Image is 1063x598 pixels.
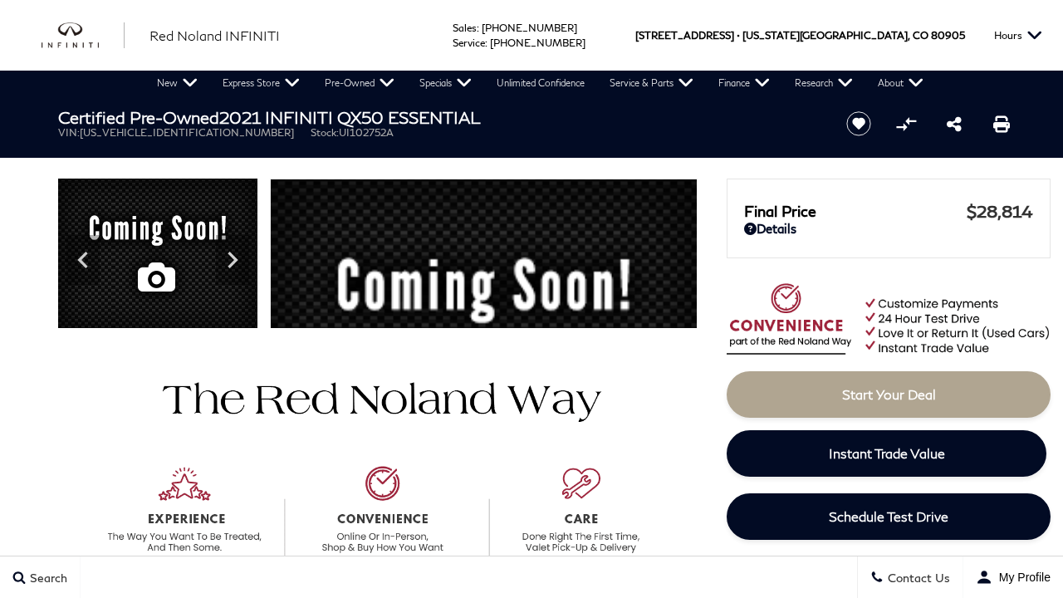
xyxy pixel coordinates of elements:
[149,26,280,46] a: Red Noland INFINITI
[727,430,1046,477] a: Instant Trade Value
[58,108,818,126] h1: 2021 INFINITI QX50 ESSENTIAL
[210,71,312,96] a: Express Store
[894,111,918,136] button: Compare vehicle
[80,126,294,139] span: [US_VEHICLE_IDENTIFICATION_NUMBER]
[311,126,339,139] span: Stock:
[706,71,782,96] a: Finance
[482,22,577,34] a: [PHONE_NUMBER]
[744,221,1033,236] a: Details
[453,22,477,34] span: Sales
[149,27,280,43] span: Red Noland INFINITI
[485,37,487,49] span: :
[963,556,1063,598] button: user-profile-menu
[967,201,1033,221] span: $28,814
[26,571,67,585] span: Search
[992,571,1051,584] span: My Profile
[484,71,597,96] a: Unlimited Confidence
[947,114,962,134] a: Share this Certified Pre-Owned 2021 INFINITI QX50 ESSENTIAL
[744,202,967,220] span: Final Price
[840,110,877,137] button: Save vehicle
[42,22,125,49] img: INFINITI
[477,22,479,34] span: :
[993,114,1010,134] a: Print this Certified Pre-Owned 2021 INFINITI QX50 ESSENTIAL
[782,71,865,96] a: Research
[727,371,1051,418] a: Start Your Deal
[829,445,945,461] span: Instant Trade Value
[829,508,948,524] span: Schedule Test Drive
[145,71,210,96] a: New
[884,571,950,585] span: Contact Us
[727,493,1051,540] a: Schedule Test Drive
[339,126,394,139] span: UI102752A
[407,71,484,96] a: Specials
[58,107,219,127] strong: Certified Pre-Owned
[145,71,936,96] nav: Main Navigation
[635,29,965,42] a: [STREET_ADDRESS] • [US_STATE][GEOGRAPHIC_DATA], CO 80905
[842,386,936,402] span: Start Your Deal
[58,126,80,139] span: VIN:
[744,201,1033,221] a: Final Price $28,814
[865,71,936,96] a: About
[42,22,125,49] a: infiniti
[270,179,698,508] img: Certified Used 2021 Liquid Platinum INFINITI ESSENTIAL image 1
[597,71,706,96] a: Service & Parts
[490,37,585,49] a: [PHONE_NUMBER]
[58,179,257,332] img: Certified Used 2021 Liquid Platinum INFINITI ESSENTIAL image 1
[312,71,407,96] a: Pre-Owned
[453,37,485,49] span: Service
